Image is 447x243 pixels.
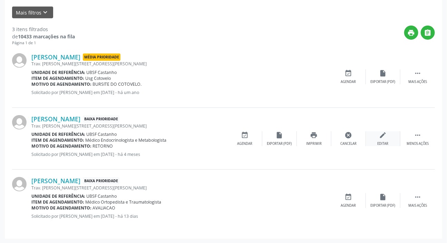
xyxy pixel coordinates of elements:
i: insert_drive_file [379,193,387,201]
span: AVALIACAO [93,205,116,211]
div: Agendar [341,203,356,208]
img: img [12,53,27,68]
img: img [12,115,27,130]
div: Menos ações [407,141,429,146]
i: keyboard_arrow_down [42,9,49,16]
div: Cancelar [340,141,357,146]
span: UBSF Castanho [87,69,117,75]
div: Mais ações [408,80,427,84]
div: Trav. [PERSON_NAME][STREET_ADDRESS][PERSON_NAME] [31,61,331,67]
i: cancel [345,131,352,139]
span: BURSITE DO COTOVELO. [93,81,142,87]
div: Editar [378,141,389,146]
button: print [404,26,418,40]
div: Página 1 de 1 [12,40,75,46]
span: Médico Ortopedista e Traumatologista [86,199,162,205]
div: Imprimir [306,141,322,146]
i: insert_drive_file [379,69,387,77]
i:  [414,193,421,201]
button: Mais filtroskeyboard_arrow_down [12,7,53,19]
div: Trav. [PERSON_NAME][STREET_ADDRESS][PERSON_NAME] [31,123,228,129]
b: Motivo de agendamento: [31,81,91,87]
i: event_available [241,131,249,139]
b: Item de agendamento: [31,137,84,143]
div: Exportar (PDF) [267,141,292,146]
div: de [12,33,75,40]
div: Trav. [PERSON_NAME][STREET_ADDRESS][PERSON_NAME] [31,185,331,191]
i: insert_drive_file [276,131,283,139]
b: Motivo de agendamento: [31,143,91,149]
b: Item de agendamento: [31,199,84,205]
span: UBSF Castanho [87,193,117,199]
div: Exportar (PDF) [371,80,396,84]
a: [PERSON_NAME] [31,177,80,185]
span: Usg Cotovelo [86,75,111,81]
span: Médico Endocrinologista e Metabologista [86,137,167,143]
img: img [12,177,27,191]
button:  [421,26,435,40]
i: event_available [345,69,352,77]
b: Unidade de referência: [31,131,85,137]
i: event_available [345,193,352,201]
div: Agendar [237,141,253,146]
b: Item de agendamento: [31,75,84,81]
div: 3 itens filtrados [12,26,75,33]
span: Média Prioridade [83,54,120,61]
i: print [408,29,415,37]
i:  [424,29,432,37]
span: Baixa Prioridade [83,177,119,185]
span: UBSF Castanho [87,131,117,137]
a: [PERSON_NAME] [31,115,80,123]
i: print [310,131,318,139]
p: Solicitado por [PERSON_NAME] em [DATE] - há um ano [31,90,331,95]
b: Unidade de referência: [31,193,85,199]
div: Mais ações [408,203,427,208]
i:  [414,131,421,139]
strong: 10433 marcações na fila [18,33,75,40]
div: Exportar (PDF) [371,203,396,208]
b: Unidade de referência: [31,69,85,75]
div: Agendar [341,80,356,84]
b: Motivo de agendamento: [31,205,91,211]
p: Solicitado por [PERSON_NAME] em [DATE] - há 4 meses [31,151,228,157]
span: Baixa Prioridade [83,115,119,123]
span: RETORNO [93,143,113,149]
a: [PERSON_NAME] [31,53,80,61]
p: Solicitado por [PERSON_NAME] em [DATE] - há 13 dias [31,213,331,219]
i:  [414,69,421,77]
i: edit [379,131,387,139]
